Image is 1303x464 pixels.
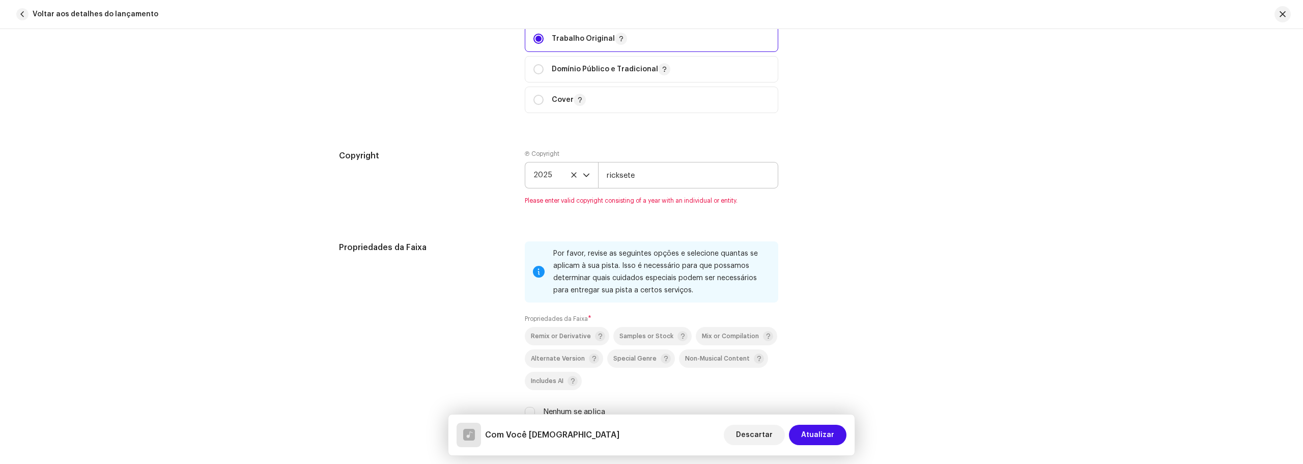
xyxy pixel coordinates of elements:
button: Atualizar [789,425,846,445]
p-togglebutton: Special Genre [607,349,675,368]
p-togglebutton: Domínio Público e Tradicional [525,56,778,83]
p-togglebutton: Cover [525,87,778,113]
p-togglebutton: Non-Musical Content [679,349,768,368]
p: Domínio Público e Tradicional [552,63,670,75]
p-togglebutton: Trabalho Original [525,25,778,52]
input: e.g. Label LLC [598,162,778,188]
span: 2025 [533,162,583,188]
h5: Propriedades da Faixa [339,241,508,254]
span: Remix or Derivative [531,333,591,340]
p: Cover [552,94,586,106]
p-togglebutton: Alternate Version [525,349,603,368]
p: Trabalho Original [552,33,627,45]
h5: Com Você Jesus [485,429,619,441]
span: Mix or Compilation [702,333,759,340]
span: Includes AI [531,378,563,385]
p-togglebutton: Mix or Compilation [696,327,777,345]
button: Descartar [724,425,785,445]
label: Nenhum se aplica [543,406,605,418]
span: Please enter valid copyright consisting of a year with an individual or entity. [525,197,778,205]
h5: Copyright [339,150,508,162]
span: Alternate Version [531,356,585,362]
span: Non-Musical Content [685,356,750,362]
span: Atualizar [801,425,834,445]
p-togglebutton: Samples or Stock [613,327,692,345]
span: Samples or Stock [619,333,673,340]
span: Descartar [736,425,773,445]
label: Ⓟ Copyright [525,150,559,158]
div: dropdown trigger [583,162,590,188]
div: Por favor, revise as seguintes opções e selecione quantas se aplicam à sua pista. Isso é necessár... [553,248,770,296]
span: Special Genre [613,356,657,362]
p-togglebutton: Includes AI [525,372,582,390]
p-togglebutton: Remix or Derivative [525,327,609,345]
label: Propriedades da Faixa [525,315,591,323]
